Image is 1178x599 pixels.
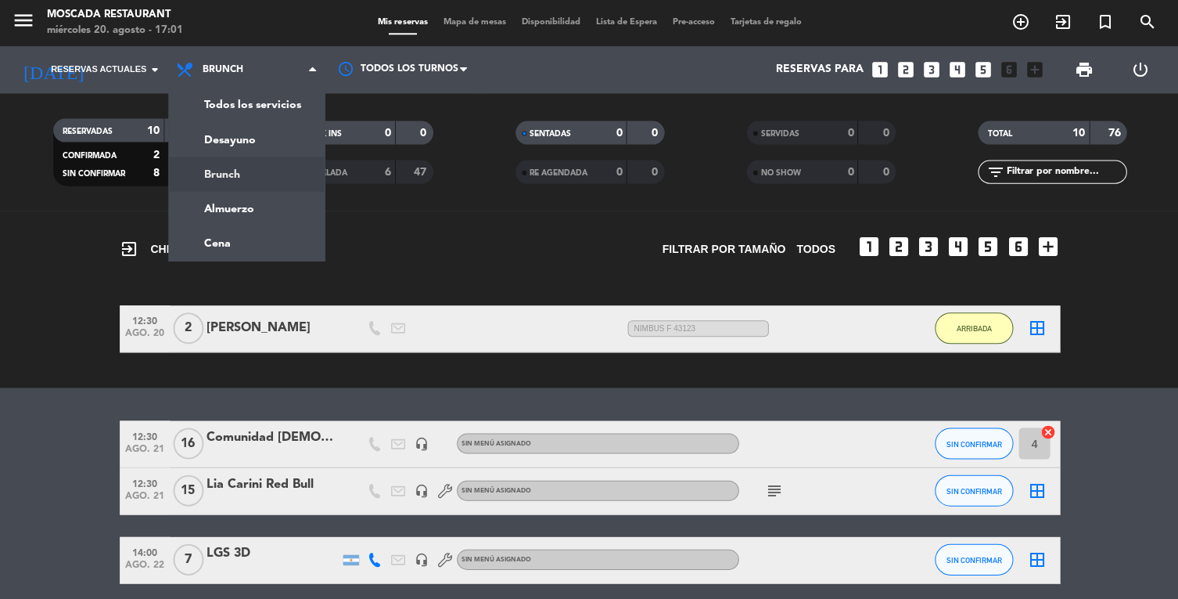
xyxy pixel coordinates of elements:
span: Tarjetas de regalo [722,19,809,27]
i: power_settings_new [1129,61,1147,80]
i: arrow_drop_down [145,61,164,80]
i: [DATE] [12,53,95,88]
a: Brunch [169,157,324,192]
i: looks_3 [919,60,939,81]
strong: 47 [413,167,429,178]
i: looks_6 [1004,234,1029,259]
i: headset_mic [414,552,428,566]
div: miércoles 20. agosto - 17:01 [47,23,183,39]
i: exit_to_app [120,240,138,258]
span: SIN CONFIRMAR [945,439,1000,448]
strong: 0 [846,167,852,178]
span: 15 [173,475,203,506]
i: looks_5 [974,234,999,259]
div: [PERSON_NAME] [206,318,339,338]
i: headset_mic [414,483,428,497]
span: 12:30 [125,311,164,329]
span: CHECK INS [120,240,210,258]
span: TOTAL [986,130,1010,138]
div: LOG OUT [1110,47,1166,94]
strong: 0 [384,128,390,139]
i: cancel [1038,424,1054,439]
span: SERVIDAS [760,130,798,138]
i: looks_4 [944,234,969,259]
strong: 76 [1106,128,1122,139]
span: Reservas actuales [51,63,146,78]
i: looks_6 [997,60,1017,81]
span: TODOS [795,240,834,258]
strong: 0 [882,167,891,178]
i: headset_mic [414,436,428,450]
span: Sin menú asignado [461,556,530,562]
span: NIMBUS F 43123 [627,320,767,337]
span: SENTADAS [529,130,570,138]
span: 12:30 [125,473,164,491]
i: border_all [1025,481,1044,500]
span: NO SHOW [760,169,799,177]
button: ARRIBADA [933,312,1011,344]
span: ago. 20 [125,328,164,346]
strong: 8 [153,168,160,179]
strong: 0 [615,128,621,139]
button: SIN CONFIRMAR [933,428,1011,459]
i: looks_one [855,234,880,259]
span: SIN CONFIRMAR [63,170,125,178]
i: add_box [1033,234,1058,259]
button: SIN CONFIRMAR [933,543,1011,575]
strong: 0 [651,128,660,139]
strong: 6 [384,167,390,178]
i: looks_two [893,60,914,81]
span: CONFIRMADA [63,152,117,160]
span: RE AGENDADA [529,169,587,177]
a: Cena [169,226,324,261]
span: ago. 22 [125,559,164,577]
i: border_all [1025,550,1044,568]
strong: 10 [147,125,160,136]
span: Pre-acceso [664,19,722,27]
strong: 0 [615,167,621,178]
a: Desayuno [169,123,324,157]
i: looks_4 [945,60,965,81]
i: subject [763,481,782,500]
i: filter_list [984,163,1003,182]
i: search [1136,13,1155,32]
span: ago. 21 [125,490,164,508]
strong: 0 [846,128,852,139]
span: Disponibilidad [513,19,587,27]
span: Sin menú asignado [461,440,530,446]
strong: 2 [153,150,160,161]
i: looks_one [867,60,888,81]
span: 14:00 [125,542,164,560]
span: Mapa de mesas [435,19,513,27]
strong: 0 [651,167,660,178]
strong: 0 [419,128,429,139]
div: Comunidad [DEMOGRAPHIC_DATA] [206,427,339,447]
span: Lista de Espera [587,19,664,27]
i: looks_5 [971,60,991,81]
i: looks_two [885,234,910,259]
span: Brunch [202,65,242,76]
a: Todos los servicios [169,88,324,123]
span: 2 [173,312,203,344]
span: 12:30 [125,426,164,444]
span: Sin menú asignado [461,487,530,493]
span: Reservas para [774,64,862,77]
span: SIN CONFIRMAR [945,486,1000,495]
span: ARRIBADA [955,324,990,333]
span: 16 [173,428,203,459]
div: LGS 3D [206,543,339,563]
span: print [1072,61,1091,80]
i: looks_3 [914,234,939,259]
input: Filtrar por nombre... [1003,164,1124,181]
div: Lia Carini Red Bull [206,474,339,494]
span: 7 [173,543,203,575]
span: Mis reservas [370,19,435,27]
a: Almuerzo [169,192,324,226]
strong: 0 [882,128,891,139]
i: exit_to_app [1051,13,1070,32]
i: menu [12,9,35,33]
span: CANCELADA [298,169,347,177]
span: RESERVADAS [63,128,113,135]
i: turned_in_not [1094,13,1112,32]
div: Moscada Restaurant [47,8,183,23]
